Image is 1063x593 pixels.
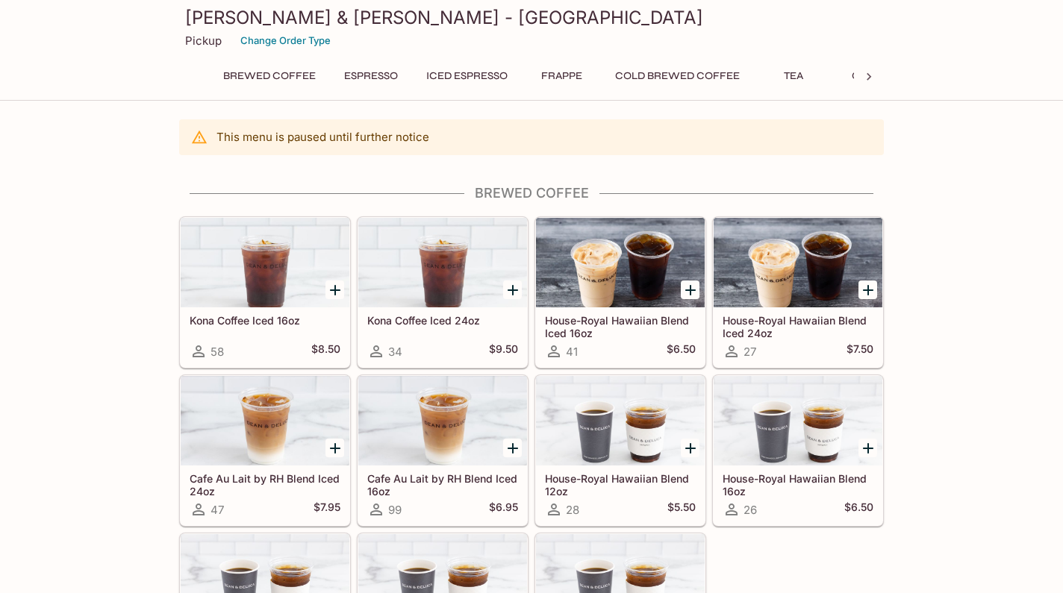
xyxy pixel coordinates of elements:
[667,342,696,360] h5: $6.50
[179,185,884,201] h4: Brewed Coffee
[535,217,705,368] a: House-Royal Hawaiian Blend Iced 16oz41$6.50
[536,218,705,307] div: House-Royal Hawaiian Blend Iced 16oz
[358,218,527,307] div: Kona Coffee Iced 24oz
[566,345,578,359] span: 41
[181,218,349,307] div: Kona Coffee Iced 16oz
[858,439,877,457] button: Add House-Royal Hawaiian Blend 16oz
[566,503,579,517] span: 28
[545,472,696,497] h5: House-Royal Hawaiian Blend 12oz
[844,501,873,518] h5: $6.50
[358,375,528,526] a: Cafe Au Lait by RH Blend Iced 16oz99$6.95
[185,34,222,48] p: Pickup
[388,503,402,517] span: 99
[858,280,877,299] button: Add House-Royal Hawaiian Blend Iced 24oz
[358,217,528,368] a: Kona Coffee Iced 24oz34$9.50
[325,280,344,299] button: Add Kona Coffee Iced 16oz
[180,217,350,368] a: Kona Coffee Iced 16oz58$8.50
[216,130,429,144] p: This menu is paused until further notice
[744,345,756,359] span: 27
[714,376,882,465] div: House-Royal Hawaiian Blend 16oz
[180,375,350,526] a: Cafe Au Lait by RH Blend Iced 24oz47$7.95
[535,375,705,526] a: House-Royal Hawaiian Blend 12oz28$5.50
[681,280,699,299] button: Add House-Royal Hawaiian Blend Iced 16oz
[713,217,883,368] a: House-Royal Hawaiian Blend Iced 24oz27$7.50
[723,314,873,339] h5: House-Royal Hawaiian Blend Iced 24oz
[388,345,402,359] span: 34
[211,503,224,517] span: 47
[190,314,340,327] h5: Kona Coffee Iced 16oz
[607,66,748,87] button: Cold Brewed Coffee
[545,314,696,339] h5: House-Royal Hawaiian Blend Iced 16oz
[190,472,340,497] h5: Cafe Au Lait by RH Blend Iced 24oz
[185,6,878,29] h3: [PERSON_NAME] & [PERSON_NAME] - [GEOGRAPHIC_DATA]
[536,376,705,465] div: House-Royal Hawaiian Blend 12oz
[847,342,873,360] h5: $7.50
[503,439,522,457] button: Add Cafe Au Lait by RH Blend Iced 16oz
[723,472,873,497] h5: House-Royal Hawaiian Blend 16oz
[325,439,344,457] button: Add Cafe Au Lait by RH Blend Iced 24oz
[336,66,406,87] button: Espresso
[215,66,324,87] button: Brewed Coffee
[211,345,224,359] span: 58
[667,501,696,518] h5: $5.50
[367,314,518,327] h5: Kona Coffee Iced 24oz
[181,376,349,465] div: Cafe Au Lait by RH Blend Iced 24oz
[714,218,882,307] div: House-Royal Hawaiian Blend Iced 24oz
[528,66,595,87] button: Frappe
[314,501,340,518] h5: $7.95
[744,503,757,517] span: 26
[418,66,516,87] button: Iced Espresso
[311,342,340,360] h5: $8.50
[760,66,827,87] button: Tea
[503,280,522,299] button: Add Kona Coffee Iced 24oz
[489,501,518,518] h5: $6.95
[489,342,518,360] h5: $9.50
[713,375,883,526] a: House-Royal Hawaiian Blend 16oz26$6.50
[839,66,906,87] button: Others
[367,472,518,497] h5: Cafe Au Lait by RH Blend Iced 16oz
[681,439,699,457] button: Add House-Royal Hawaiian Blend 12oz
[234,29,337,52] button: Change Order Type
[358,376,527,465] div: Cafe Au Lait by RH Blend Iced 16oz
